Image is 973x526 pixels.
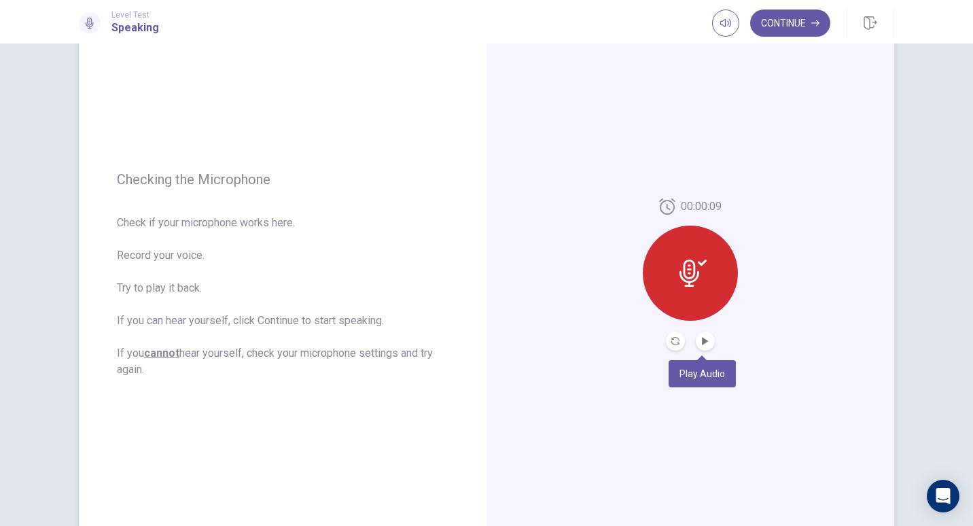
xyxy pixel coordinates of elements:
[111,10,159,20] span: Level Test
[666,332,685,351] button: Record Again
[144,347,179,360] u: cannot
[927,480,959,512] div: Open Intercom Messenger
[696,332,715,351] button: Play Audio
[750,10,830,37] button: Continue
[681,198,722,215] span: 00:00:09
[669,360,736,387] div: Play Audio
[111,20,159,36] h1: Speaking
[117,215,448,378] span: Check if your microphone works here. Record your voice. Try to play it back. If you can hear your...
[117,171,448,188] span: Checking the Microphone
